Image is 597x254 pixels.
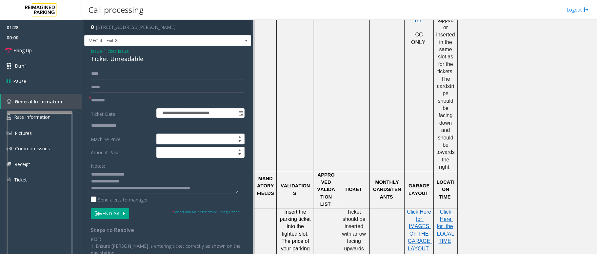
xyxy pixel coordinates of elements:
label: Ticket Date: [89,108,155,118]
span: MONTHLY CARDS/TENANTS [373,180,401,200]
h3: Call processing [85,2,147,18]
span: General Information [15,98,62,105]
a: Logout [567,6,589,13]
img: logout [584,6,589,13]
div: Ticket Unreadable [91,54,245,63]
a: General Information [1,94,82,109]
span: MEC 4 - Exit 8 [85,35,218,46]
img: 'icon' [7,99,11,104]
span: Ticket Issue [104,48,129,54]
span: Dtmf [15,62,26,69]
a: Click Here for IMAGES OF THE GARAGE LAYOUT [407,209,432,251]
span: Toggle popup [237,109,244,118]
label: Machine Price: [89,134,155,145]
span: MANDATORY FIELDS [257,176,275,196]
a: LOCAL TIME [437,231,456,244]
span: APPROVED VALIDATION LIST [317,172,335,207]
h4: Steps to Resolve [91,227,245,233]
label: Notes: [91,160,105,169]
span: Increase value [235,147,244,152]
span: TICKET [345,187,362,192]
label: Amount Paid: [89,147,155,158]
span: Issue [91,48,102,54]
span: Increase value [235,134,244,139]
span: Decrease value [235,152,244,158]
span: VALIDATIONS [281,183,310,196]
span: Pause [13,78,26,85]
span: LOCATION TIME [437,180,455,200]
span: Decrease value [235,139,244,144]
span: GARAGE LAYOUT [408,183,431,196]
span: - [102,48,129,54]
span: Hang Up [13,47,32,54]
h4: [STREET_ADDRESS][PERSON_NAME] [84,20,251,35]
small: Vend will be performed using 1 tone [173,209,240,214]
span: CC ONLY [411,32,426,45]
label: Send alerts to manager [91,196,148,203]
button: Vend Gate [91,208,129,219]
a: Click Here for the [437,209,453,229]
